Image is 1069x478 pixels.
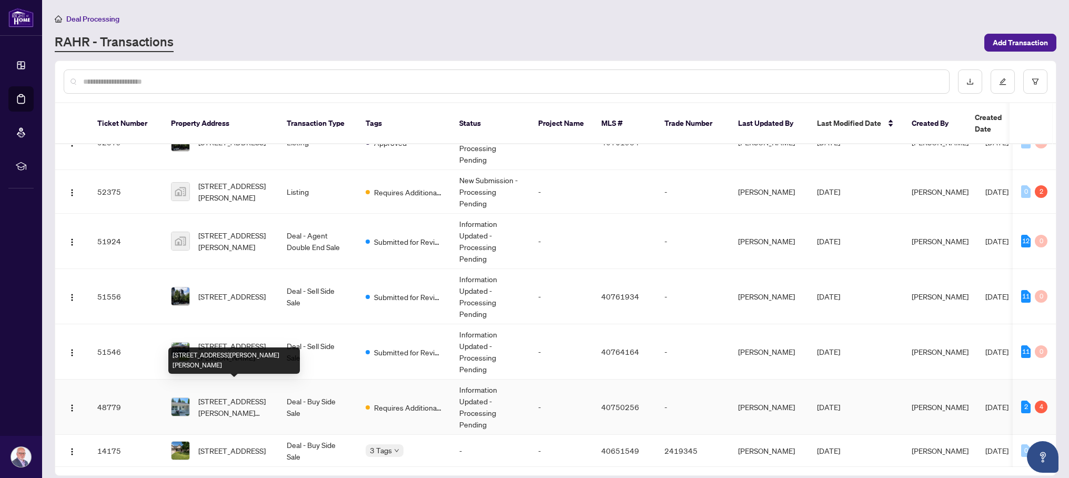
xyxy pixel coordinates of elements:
[966,78,974,85] span: download
[172,183,189,201] img: thumbnail-img
[530,380,593,435] td: -
[64,442,80,459] button: Logo
[958,69,982,94] button: download
[903,103,966,144] th: Created By
[975,112,1019,135] span: Created Date
[172,442,189,460] img: thumbnail-img
[172,398,189,416] img: thumbnail-img
[89,324,163,380] td: 51546
[1021,345,1031,358] div: 11
[656,324,730,380] td: -
[601,347,639,356] span: 40764164
[984,34,1056,52] button: Add Transaction
[89,103,163,144] th: Ticket Number
[278,269,357,324] td: Deal - Sell Side Sale
[451,214,530,269] td: Information Updated - Processing Pending
[730,269,809,324] td: [PERSON_NAME]
[601,292,639,301] span: 40761934
[451,380,530,435] td: Information Updated - Processing Pending
[985,236,1009,246] span: [DATE]
[730,170,809,214] td: [PERSON_NAME]
[817,117,881,129] span: Last Modified Date
[656,380,730,435] td: -
[55,15,62,23] span: home
[817,402,840,412] span: [DATE]
[1035,345,1047,358] div: 0
[656,103,730,144] th: Trade Number
[730,214,809,269] td: [PERSON_NAME]
[530,214,593,269] td: -
[198,395,270,419] span: [STREET_ADDRESS][PERSON_NAME][PERSON_NAME]
[1027,441,1058,473] button: Open asap
[999,78,1006,85] span: edit
[374,236,442,247] span: Submitted for Review
[530,269,593,324] td: -
[198,230,270,253] span: [STREET_ADDRESS][PERSON_NAME]
[912,236,969,246] span: [PERSON_NAME]
[730,324,809,380] td: [PERSON_NAME]
[601,446,639,455] span: 40651549
[172,287,189,305] img: thumbnail-img
[451,324,530,380] td: Information Updated - Processing Pending
[68,238,76,246] img: Logo
[357,103,451,144] th: Tags
[451,269,530,324] td: Information Updated - Processing Pending
[985,187,1009,196] span: [DATE]
[374,186,442,198] span: Requires Additional Docs
[912,187,969,196] span: [PERSON_NAME]
[1021,185,1031,198] div: 0
[394,448,399,453] span: down
[278,324,357,380] td: Deal - Sell Side Sale
[912,292,969,301] span: [PERSON_NAME]
[985,402,1009,412] span: [DATE]
[89,269,163,324] td: 51556
[68,447,76,456] img: Logo
[66,14,119,24] span: Deal Processing
[278,170,357,214] td: Listing
[656,170,730,214] td: -
[817,236,840,246] span: [DATE]
[8,8,34,27] img: logo
[374,291,442,303] span: Submitted for Review
[451,103,530,144] th: Status
[451,435,530,467] td: -
[172,343,189,361] img: thumbnail-img
[68,348,76,357] img: Logo
[530,324,593,380] td: -
[64,183,80,200] button: Logo
[68,188,76,197] img: Logo
[991,69,1015,94] button: edit
[656,435,730,467] td: 2419345
[64,399,80,415] button: Logo
[278,380,357,435] td: Deal - Buy Side Sale
[198,340,270,363] span: [STREET_ADDRESS][PERSON_NAME]
[656,269,730,324] td: -
[172,232,189,250] img: thumbnail-img
[1035,290,1047,303] div: 0
[64,288,80,305] button: Logo
[730,103,809,144] th: Last Updated By
[198,180,270,203] span: [STREET_ADDRESS][PERSON_NAME]
[912,446,969,455] span: [PERSON_NAME]
[817,292,840,301] span: [DATE]
[601,402,639,412] span: 40750256
[278,214,357,269] td: Deal - Agent Double End Sale
[593,103,656,144] th: MLS #
[817,446,840,455] span: [DATE]
[163,103,278,144] th: Property Address
[89,380,163,435] td: 48779
[55,33,174,52] a: RAHR - Transactions
[68,293,76,302] img: Logo
[817,347,840,356] span: [DATE]
[89,435,163,467] td: 14175
[1021,401,1031,413] div: 2
[530,103,593,144] th: Project Name
[809,103,903,144] th: Last Modified Date
[1021,444,1031,457] div: 0
[374,402,442,413] span: Requires Additional Docs
[64,233,80,250] button: Logo
[530,170,593,214] td: -
[198,291,266,302] span: [STREET_ADDRESS]
[1035,401,1047,413] div: 4
[278,103,357,144] th: Transaction Type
